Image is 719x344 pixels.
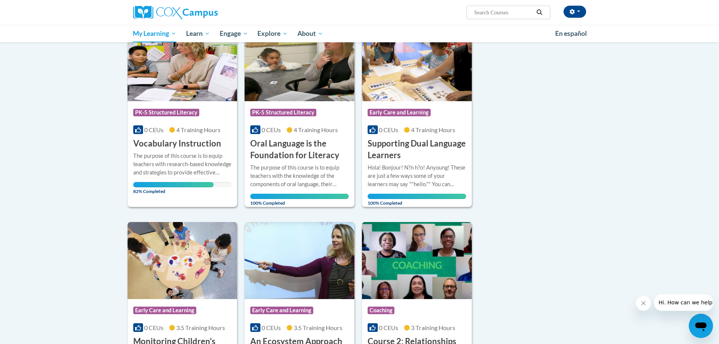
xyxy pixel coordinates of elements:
[245,222,354,299] img: Course Logo
[181,25,215,42] a: Learn
[133,6,277,19] a: Cox Campus
[368,194,466,199] div: Your progress
[250,164,349,188] div: The purpose of this course is to equip teachers with the knowledge of the components of oral lang...
[128,222,237,299] img: Course Logo
[133,182,214,187] div: Your progress
[362,222,472,299] img: Course Logo
[250,307,313,314] span: Early Care and Learning
[133,29,176,38] span: My Learning
[362,24,472,101] img: Course Logo
[368,307,394,314] span: Coaching
[250,194,349,206] span: 100% Completed
[144,324,163,331] span: 0 CEUs
[411,126,455,133] span: 4 Training Hours
[133,109,199,116] span: PK-5 Structured Literacy
[133,152,232,177] div: The purpose of this course is to equip teachers with research-based knowledge and strategies to p...
[636,296,651,311] iframe: Close message
[534,8,545,17] button: Search
[654,294,713,311] iframe: Message from company
[368,109,431,116] span: Early Care and Learning
[133,138,221,150] h3: Vocabulary Instruction
[473,8,534,17] input: Search Courses
[563,6,586,18] button: Account Settings
[362,24,472,207] a: Course LogoEarly Care and Learning0 CEUs4 Training Hours Supporting Dual Language LearnersHola! B...
[368,164,466,188] div: Hola! Bonjour! N?n h?o! Anyoung! These are just a few ways some of your learners may say ""hello....
[176,126,220,133] span: 4 Training Hours
[215,25,253,42] a: Engage
[122,25,597,42] div: Main menu
[5,5,61,11] span: Hi. How can we help?
[245,24,354,207] a: Course LogoPK-5 Structured Literacy0 CEUs4 Training Hours Oral Language is the Foundation for Lit...
[133,307,196,314] span: Early Care and Learning
[128,24,237,207] a: Course LogoPK-5 Structured Literacy0 CEUs4 Training Hours Vocabulary InstructionThe purpose of th...
[133,6,218,19] img: Cox Campus
[186,29,210,38] span: Learn
[128,25,182,42] a: My Learning
[176,324,225,331] span: 3.5 Training Hours
[133,182,214,194] span: 82% Completed
[550,26,592,42] a: En español
[294,126,338,133] span: 4 Training Hours
[297,29,323,38] span: About
[411,324,455,331] span: 3 Training Hours
[368,194,466,206] span: 100% Completed
[220,29,248,38] span: Engage
[257,29,288,38] span: Explore
[262,324,281,331] span: 0 CEUs
[293,25,328,42] a: About
[379,126,398,133] span: 0 CEUs
[368,138,466,161] h3: Supporting Dual Language Learners
[252,25,293,42] a: Explore
[245,24,354,101] img: Course Logo
[128,24,237,101] img: Course Logo
[262,126,281,133] span: 0 CEUs
[250,138,349,161] h3: Oral Language is the Foundation for Literacy
[294,324,342,331] span: 3.5 Training Hours
[689,314,713,338] iframe: Button to launch messaging window
[250,194,349,199] div: Your progress
[555,29,587,37] span: En español
[144,126,163,133] span: 0 CEUs
[250,109,316,116] span: PK-5 Structured Literacy
[379,324,398,331] span: 0 CEUs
